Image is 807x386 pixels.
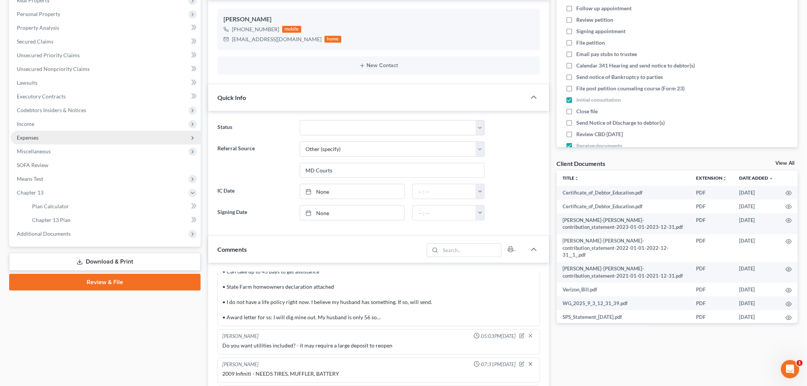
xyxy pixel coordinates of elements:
div: [PHONE_NUMBER] [232,26,279,33]
span: Personal Property [17,11,60,17]
div: [PERSON_NAME] [222,361,259,368]
input: Other Referral Source [300,163,484,178]
td: [DATE] [733,234,780,262]
span: Receive documents [577,142,622,149]
a: View All [776,161,795,166]
a: Review & File [9,274,201,291]
td: Certificate_of_Debtor_Education.pdf [557,199,690,213]
a: Lawsuits [11,76,201,90]
i: unfold_more [575,176,579,181]
div: [PERSON_NAME] [223,15,534,24]
a: Plan Calculator [26,199,201,213]
td: Certificate_of_Debtor_Education.pdf [557,186,690,199]
span: Executory Contracts [17,93,66,100]
td: PDF [690,186,733,199]
td: PDF [690,199,733,213]
label: Referral Source [214,142,296,178]
input: -- : -- [413,206,476,220]
td: [DATE] [733,296,780,310]
span: Send notice of Bankruptcy to parties [577,74,663,80]
span: Income [17,121,34,127]
span: File post petition counseling course (Form 23) [577,85,685,92]
td: PDF [690,234,733,262]
input: -- : -- [413,184,476,199]
a: Titleunfold_more [563,175,579,181]
td: [DATE] [733,262,780,283]
td: PDF [690,310,733,324]
td: PDF [690,283,733,296]
td: [DATE] [733,213,780,234]
td: WG_2025_9_3_12_31_39.pdf [557,296,690,310]
a: SOFA Review [11,158,201,172]
div: mobile [282,26,301,33]
span: 1 [797,360,803,366]
a: None [300,206,404,220]
td: [PERSON_NAME]-[PERSON_NAME]-contribution_statement-2021-01-01-2021-12-31.pdf [557,262,690,283]
a: Extensionunfold_more [696,175,727,181]
a: Date Added expand_more [739,175,773,181]
a: Chapter 13 Plan [26,213,201,227]
span: Chapter 13 Plan [32,217,71,223]
a: Property Analysis [11,21,201,35]
span: 05:03PM[DATE] [481,333,516,340]
td: SPS_Statement_[DATE].pdf [557,310,690,324]
span: Additional Documents [17,230,71,237]
span: Follow up appointment [577,5,632,11]
td: [PERSON_NAME]-[PERSON_NAME]-contribution_statement-2023-01-01-2023-12-31.pdf [557,213,690,234]
span: Miscellaneous [17,148,51,154]
div: Do you want utilities included? - it may require a large deposit to reopen [222,342,535,349]
i: expand_more [769,176,773,181]
span: Codebtors Insiders & Notices [17,107,86,113]
span: 07:31PM[DATE] [481,361,516,368]
a: None [300,184,404,199]
a: Executory Contracts [11,90,201,103]
a: Unsecured Priority Claims [11,48,201,62]
span: Review petition [577,16,614,23]
span: Initial consultation [577,96,621,103]
label: IC Date [214,184,296,199]
label: Signing Date [214,205,296,220]
div: 2009 Infiniti - NEEDS TIRES, MUFFLER, BATTERY [222,370,535,378]
span: Secured Claims [17,38,53,45]
td: Verizon_Bill.pdf [557,283,690,296]
div: home [325,36,341,43]
td: [DATE] [733,310,780,324]
span: File petition [577,39,605,46]
div: [PERSON_NAME] [222,333,259,340]
button: New Contact [223,63,534,69]
span: Plan Calculator [32,203,69,209]
td: [DATE] [733,186,780,199]
td: PDF [690,213,733,234]
td: [PERSON_NAME]-[PERSON_NAME]-contribution_statement-2022-01-01-2022-12-31__1_.pdf [557,234,690,262]
span: Calendar 341 Hearing and send notice to debtor(s) [577,62,695,69]
span: Lawsuits [17,79,37,86]
a: Unsecured Nonpriority Claims [11,62,201,76]
td: [DATE] [733,199,780,213]
div: Client Documents [557,159,606,167]
a: Secured Claims [11,35,201,48]
i: unfold_more [722,176,727,181]
span: Comments [217,246,247,253]
span: Chapter 13 [17,189,43,196]
span: Close file [577,108,598,114]
span: Send Notice of Discharge to debtor(s) [577,119,665,126]
td: PDF [690,296,733,310]
span: Signing appointment [577,28,626,34]
div: [EMAIL_ADDRESS][DOMAIN_NAME] [232,35,322,43]
span: Unsecured Priority Claims [17,52,80,58]
span: Email pay stubs to trustee [577,51,637,57]
span: Unsecured Nonpriority Claims [17,66,90,72]
a: Download & Print [9,253,201,271]
span: Quick Info [217,94,246,101]
span: SOFA Review [17,162,48,168]
label: Status [214,120,296,135]
span: Expenses [17,134,39,141]
span: Review CBD [DATE] [577,131,623,137]
td: PDF [690,262,733,283]
input: Search... [440,244,501,257]
iframe: Intercom live chat [781,360,799,378]
span: Property Analysis [17,24,59,31]
span: Means Test [17,175,43,182]
td: [DATE] [733,283,780,296]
